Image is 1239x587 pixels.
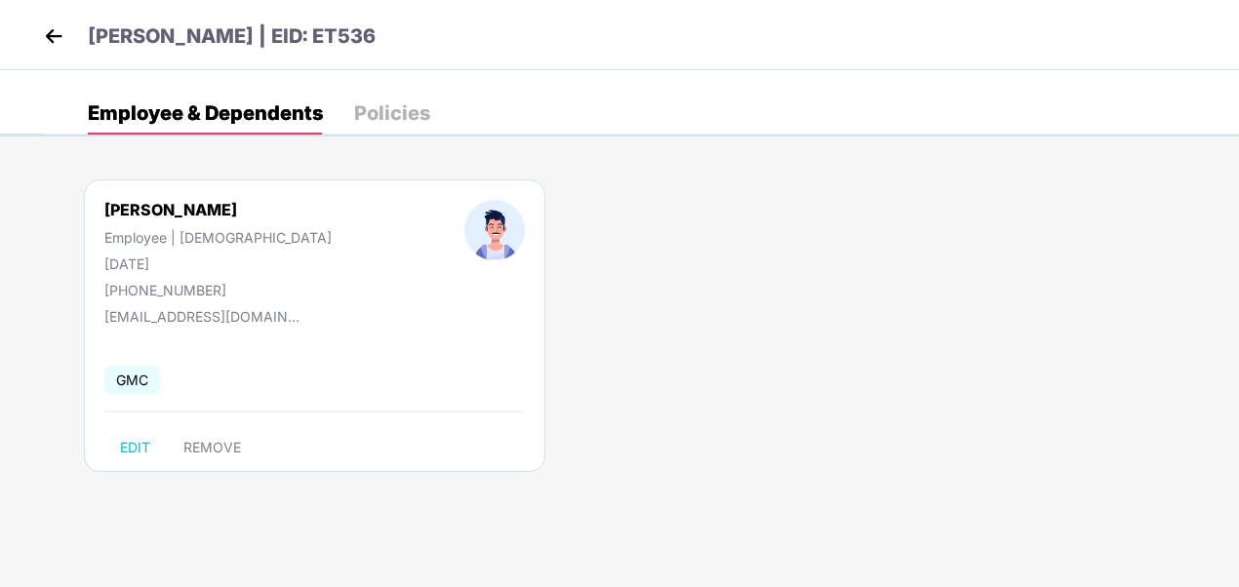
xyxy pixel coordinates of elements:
[464,200,525,260] img: profileImage
[168,432,257,463] button: REMOVE
[104,282,332,298] div: [PHONE_NUMBER]
[354,103,430,123] div: Policies
[104,255,332,272] div: [DATE]
[104,432,166,463] button: EDIT
[88,103,323,123] div: Employee & Dependents
[104,229,332,246] div: Employee | [DEMOGRAPHIC_DATA]
[104,308,300,325] div: [EMAIL_ADDRESS][DOMAIN_NAME]
[88,21,376,52] p: [PERSON_NAME] | EID: ET536
[104,366,160,394] span: GMC
[183,440,241,455] span: REMOVE
[39,21,68,51] img: back
[120,440,150,455] span: EDIT
[104,200,332,219] div: [PERSON_NAME]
